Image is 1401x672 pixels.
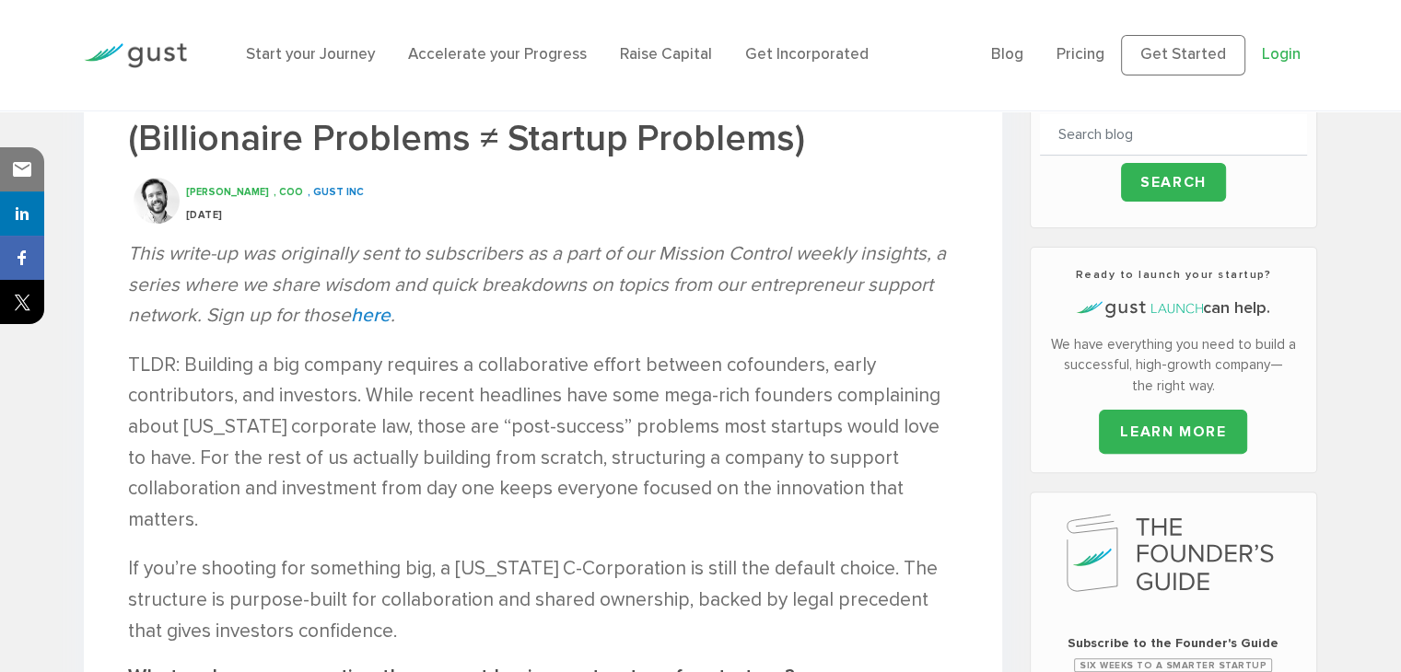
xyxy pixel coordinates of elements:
a: Start your Journey [246,45,375,64]
span: Six Weeks to a Smarter Startup [1074,658,1272,672]
h3: Ready to launch your startup? [1040,266,1307,283]
em: This write-up was originally sent to subscribers as a part of our Mission Control weekly insights... [128,242,946,327]
span: [PERSON_NAME] [186,186,269,198]
p: We have everything you need to build a successful, high-growth company—the right way. [1040,334,1307,397]
a: Get Incorporated [745,45,869,64]
span: , Gust INC [308,186,364,198]
img: Ryan Nash [134,178,180,224]
a: Pricing [1057,45,1104,64]
img: Gust Logo [84,43,187,68]
span: , COO [274,186,303,198]
a: here [351,304,391,327]
span: [DATE] [186,209,223,221]
p: TLDR: Building a big company requires a collaborative effort between cofounders, early contributo... [128,350,958,536]
a: Blog [991,45,1023,64]
span: Subscribe to the Founder's Guide [1040,634,1307,653]
h4: can help. [1040,296,1307,320]
p: If you’re shooting for something big, a [US_STATE] C-Corporation is still the default choice. The... [128,553,958,646]
a: LEARN MORE [1099,410,1247,454]
input: Search blog [1040,114,1307,156]
input: Search [1121,163,1226,202]
a: Raise Capital [620,45,712,64]
a: Login [1262,45,1301,64]
h1: Yes, You Still Want a [US_STATE] C-Corp (Billionaire Problems ≠ Startup Problems) [128,65,958,163]
a: Accelerate your Progress [408,45,587,64]
a: Get Started [1121,35,1245,75]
